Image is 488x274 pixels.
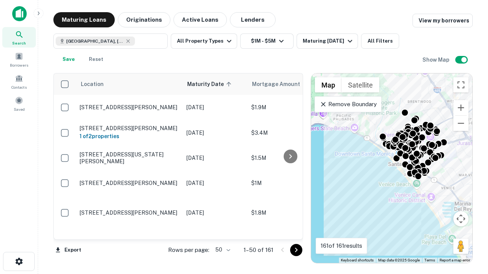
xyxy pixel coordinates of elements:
[2,93,36,114] a: Saved
[303,37,355,46] div: Maturing [DATE]
[342,77,379,92] button: Show satellite imagery
[251,179,327,187] p: $1M
[341,258,374,263] button: Keyboard shortcuts
[173,12,227,27] button: Active Loans
[319,100,376,109] p: Remove Boundary
[424,258,435,262] a: Terms (opens in new tab)
[56,52,81,67] button: Save your search to get updates of matches that match your search criteria.
[230,12,276,27] button: Lenders
[315,77,342,92] button: Show street map
[453,100,469,115] button: Zoom in
[80,151,179,165] p: [STREET_ADDRESS][US_STATE][PERSON_NAME]
[76,73,183,95] th: Location
[80,132,179,140] h6: 1 of 2 properties
[422,56,451,64] h6: Show Map
[187,80,234,89] span: Maturity Date
[311,73,472,263] div: 0 0
[84,52,108,67] button: Reset
[80,180,179,186] p: [STREET_ADDRESS][PERSON_NAME]
[2,71,36,92] a: Contacts
[453,211,469,226] button: Map camera controls
[80,209,179,216] p: [STREET_ADDRESS][PERSON_NAME]
[251,209,327,217] p: $1.8M
[244,245,273,255] p: 1–50 of 161
[14,106,25,112] span: Saved
[453,116,469,131] button: Zoom out
[297,33,358,49] button: Maturing [DATE]
[118,12,170,27] button: Originations
[251,154,327,162] p: $1.5M
[313,253,338,263] a: Open this area in Google Maps (opens a new window)
[313,253,338,263] img: Google
[186,154,244,162] p: [DATE]
[53,12,115,27] button: Maturing Loans
[186,209,244,217] p: [DATE]
[12,6,27,21] img: capitalize-icon.png
[66,38,124,45] span: [GEOGRAPHIC_DATA], [GEOGRAPHIC_DATA], [GEOGRAPHIC_DATA]
[240,33,294,49] button: $1M - $5M
[212,244,231,255] div: 50
[168,245,209,255] p: Rows per page:
[321,241,362,250] p: 161 of 161 results
[80,104,179,111] p: [STREET_ADDRESS][PERSON_NAME]
[413,14,473,27] a: View my borrowers
[247,73,331,95] th: Mortgage Amount
[440,258,470,262] a: Report a map error
[80,80,104,89] span: Location
[378,258,420,262] span: Map data ©2025 Google
[53,244,83,256] button: Export
[361,33,399,49] button: All Filters
[11,84,27,90] span: Contacts
[453,77,469,92] button: Toggle fullscreen view
[251,129,327,137] p: $3.4M
[252,80,310,89] span: Mortgage Amount
[2,49,36,70] a: Borrowers
[450,213,488,250] iframe: Chat Widget
[171,33,237,49] button: All Property Types
[290,244,302,256] button: Go to next page
[251,103,327,112] p: $1.9M
[186,129,244,137] p: [DATE]
[80,125,179,132] p: [STREET_ADDRESS][PERSON_NAME]
[12,40,26,46] span: Search
[10,62,28,68] span: Borrowers
[2,27,36,48] a: Search
[186,179,244,187] p: [DATE]
[186,103,244,112] p: [DATE]
[183,73,247,95] th: Maturity Date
